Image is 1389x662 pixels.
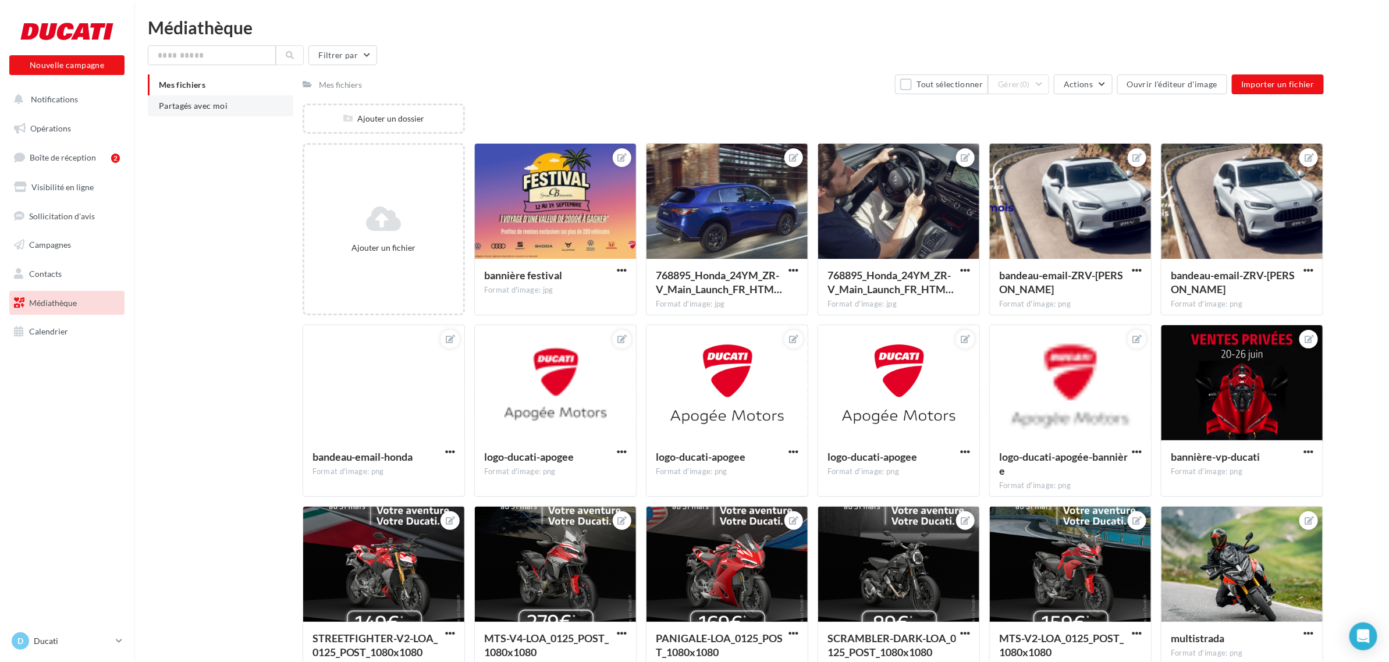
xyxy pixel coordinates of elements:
span: bandeau-email-ZRV-LOYER [999,269,1123,296]
div: Open Intercom Messenger [1349,622,1377,650]
div: Format d'image: png [999,481,1142,491]
a: Opérations [7,116,127,141]
div: Format d'image: png [656,467,798,477]
span: Boîte de réception [30,152,96,162]
span: Opérations [30,123,71,133]
div: Ajouter un fichier [309,242,459,254]
span: logo-ducati-apogée-bannière [999,450,1128,477]
span: Calendrier [29,326,68,336]
a: Médiathèque [7,291,127,315]
span: SCRAMBLER-DARK-LOA_0125_POST_1080x1080 [827,632,956,659]
a: Boîte de réception2 [7,145,127,170]
button: Nouvelle campagne [9,55,125,75]
div: Format d'image: png [484,467,627,477]
div: Format d'image: jpg [827,299,970,309]
div: Format d'image: jpg [656,299,798,309]
span: Contacts [29,269,62,279]
span: logo-ducati-apogee [656,450,745,463]
span: PANIGALE-LOA_0125_POST_1080x1080 [656,632,783,659]
div: Format d'image: png [1171,648,1313,659]
span: D [17,635,23,647]
a: D Ducati [9,630,125,652]
span: bannière-vp-ducati [1171,450,1260,463]
div: Format d'image: png [827,467,970,477]
a: Calendrier [7,319,127,344]
span: Actions [1064,79,1093,89]
button: Importer un fichier [1232,74,1324,94]
span: MTS-V4-LOA_0125_POST_1080x1080 [484,632,609,659]
button: Ouvrir l'éditeur d'image [1117,74,1227,94]
span: Campagnes [29,240,71,250]
div: Format d'image: png [1171,299,1313,309]
span: 768895_Honda_24YM_ZR-V_Main_Launch_FR_HTML_Carousel_USP1_Performance&Engaging_Drive_1080x1080_F2_... [827,269,954,296]
span: MTS-V2-LOA_0125_POST_1080x1080 [999,632,1124,659]
button: Filtrer par [308,45,377,65]
span: bandeau-email-ZRV-LOYER [1171,269,1295,296]
a: Contacts [7,262,127,286]
div: Format d'image: jpg [484,285,627,296]
span: Partagés avec moi [159,101,228,111]
a: Campagnes [7,233,127,257]
span: 768895_Honda_24YM_ZR-V_Main_Launch_FR_HTML_Carousel_USP1_Performance&Engaging_Drive_1080x1080_F3_... [656,269,782,296]
span: logo-ducati-apogee [827,450,917,463]
div: Mes fichiers [319,79,363,91]
div: 2 [111,154,120,163]
span: STREETFIGHTER-V2-LOA_0125_POST_1080x1080 [312,632,438,659]
span: (0) [1020,80,1030,89]
p: Ducati [34,635,111,647]
div: Format d'image: png [1171,467,1313,477]
button: Notifications [7,87,122,112]
div: Format d'image: png [312,467,455,477]
div: Médiathèque [148,19,1375,36]
a: Visibilité en ligne [7,175,127,200]
a: Sollicitation d'avis [7,204,127,229]
div: Format d'image: png [999,299,1142,309]
span: Visibilité en ligne [31,182,94,192]
span: Sollicitation d'avis [29,211,95,220]
span: Médiathèque [29,298,77,308]
div: Ajouter un dossier [304,113,463,124]
span: bannière festival [484,269,562,282]
button: Actions [1054,74,1112,94]
button: Tout sélectionner [895,74,988,94]
span: Notifications [31,94,78,104]
span: multistrada [1171,632,1224,645]
span: bandeau-email-honda [312,450,413,463]
span: Mes fichiers [159,80,205,90]
button: Gérer(0) [988,74,1049,94]
span: logo-ducati-apogee [484,450,574,463]
span: Importer un fichier [1241,79,1315,89]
